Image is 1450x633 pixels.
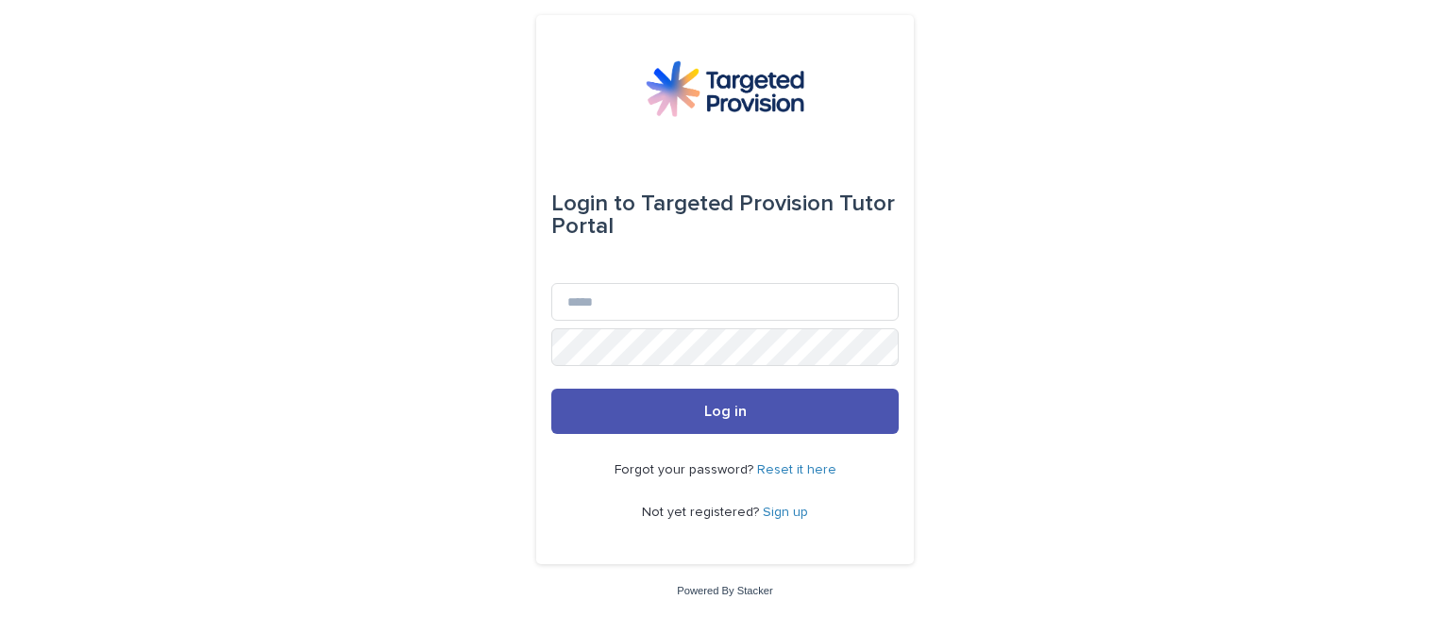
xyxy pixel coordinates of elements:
span: Forgot your password? [615,463,757,476]
span: Not yet registered? [642,506,763,519]
button: Log in [551,389,899,434]
a: Powered By Stacker [677,585,772,596]
span: Login to [551,192,635,215]
img: M5nRWzHhSzIhMunXDL62 [646,60,804,117]
div: Targeted Provision Tutor Portal [551,177,899,253]
a: Reset it here [757,463,836,476]
a: Sign up [763,506,808,519]
span: Log in [704,404,747,419]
